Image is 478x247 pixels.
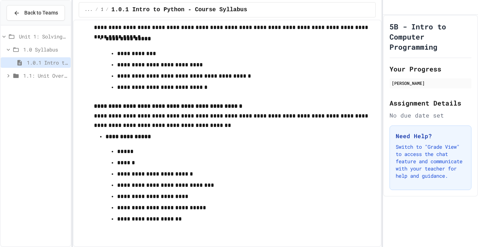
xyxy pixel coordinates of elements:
[24,9,58,17] span: Back to Teams
[27,59,68,66] span: 1.0.1 Intro to Python - Course Syllabus
[7,5,65,21] button: Back to Teams
[95,7,98,13] span: /
[106,7,108,13] span: /
[19,33,68,40] span: Unit 1: Solving Problems in Computer Science
[390,21,471,52] h1: 5B - Intro to Computer Programming
[396,143,465,180] p: Switch to "Grade View" to access the chat feature and communicate with your teacher for help and ...
[101,7,103,13] span: 1.0 Syllabus
[390,64,471,74] h2: Your Progress
[85,7,93,13] span: ...
[390,111,471,120] div: No due date set
[392,80,469,86] div: [PERSON_NAME]
[390,98,471,108] h2: Assignment Details
[23,46,68,53] span: 1.0 Syllabus
[111,5,247,14] span: 1.0.1 Intro to Python - Course Syllabus
[23,72,68,79] span: 1.1: Unit Overview
[396,132,465,140] h3: Need Help?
